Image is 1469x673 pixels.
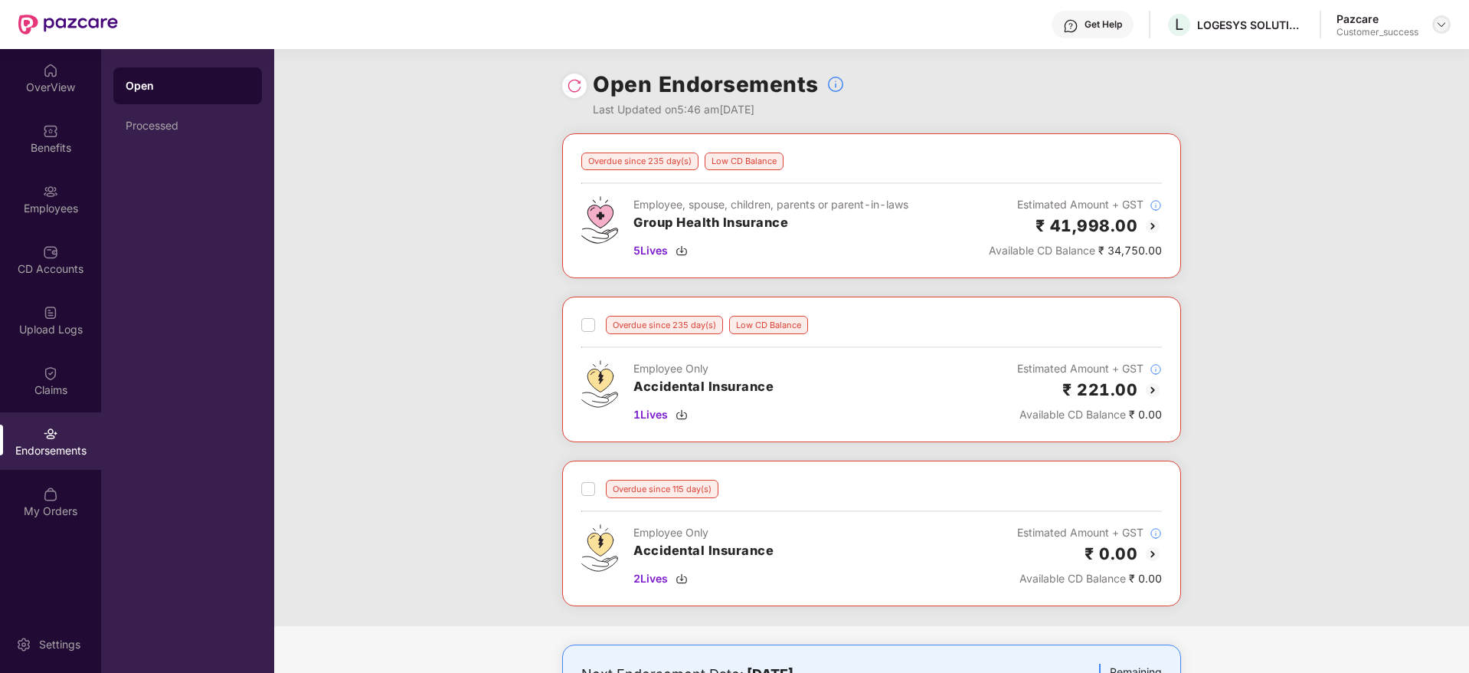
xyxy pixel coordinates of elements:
[1062,377,1137,402] h2: ₹ 221.00
[633,406,668,423] span: 1 Lives
[1143,381,1162,399] img: svg+xml;base64,PHN2ZyBpZD0iQmFjay0yMHgyMCIgeG1sbnM9Imh0dHA6Ly93d3cudzMub3JnLzIwMDAvc3ZnIiB3aWR0aD...
[126,120,250,132] div: Processed
[581,524,618,572] img: svg+xml;base64,PHN2ZyB4bWxucz0iaHR0cDovL3d3dy53My5vcmcvMjAwMC9zdmciIHdpZHRoPSI0OS4zMjEiIGhlaWdodD...
[676,409,688,421] img: svg+xml;base64,PHN2ZyBpZD0iRG93bmxvYWQtMzJ4MzIiIHhtbG5zPSJodHRwOi8vd3d3LnczLm9yZy8yMDAwL3N2ZyIgd2...
[633,213,908,233] h3: Group Health Insurance
[633,541,774,561] h3: Accidental Insurance
[633,360,774,377] div: Employee Only
[34,637,85,652] div: Settings
[43,366,58,381] img: svg+xml;base64,PHN2ZyBpZD0iQ2xhaW0iIHhtbG5zPSJodHRwOi8vd3d3LnczLm9yZy8yMDAwL3N2ZyIgd2lkdGg9IjIwIi...
[606,480,718,498] div: Overdue since 115 day(s)
[43,487,58,502] img: svg+xml;base64,PHN2ZyBpZD0iTXlfT3JkZXJzIiBkYXRhLW5hbWU9Ik15IE9yZGVycyIgeG1sbnM9Imh0dHA6Ly93d3cudz...
[43,245,58,260] img: svg+xml;base64,PHN2ZyBpZD0iQ0RfQWNjb3VudHMiIGRhdGEtbmFtZT0iQ0QgQWNjb3VudHMiIHhtbG5zPSJodHRwOi8vd3...
[989,242,1162,259] div: ₹ 34,750.00
[1017,360,1162,377] div: Estimated Amount + GST
[1336,26,1418,38] div: Customer_success
[1336,11,1418,26] div: Pazcare
[1175,15,1183,34] span: L
[606,316,723,334] div: Overdue since 235 day(s)
[581,196,618,244] img: svg+xml;base64,PHN2ZyB4bWxucz0iaHR0cDovL3d3dy53My5vcmcvMjAwMC9zdmciIHdpZHRoPSI0Ny43MTQiIGhlaWdodD...
[43,305,58,320] img: svg+xml;base64,PHN2ZyBpZD0iVXBsb2FkX0xvZ3MiIGRhdGEtbmFtZT0iVXBsb2FkIExvZ3MiIHhtbG5zPSJodHRwOi8vd3...
[18,15,118,34] img: New Pazcare Logo
[1143,545,1162,563] img: svg+xml;base64,PHN2ZyBpZD0iQmFjay0yMHgyMCIgeG1sbnM9Imh0dHA6Ly93d3cudzMub3JnLzIwMDAvc3ZnIiB3aWR0aD...
[989,244,1095,257] span: Available CD Balance
[126,78,250,94] div: Open
[567,78,582,94] img: svg+xml;base64,PHN2ZyBpZD0iUmVsb2FkLTMyeDMyIiB4bWxucz0iaHR0cDovL3d3dy53My5vcmcvMjAwMC9zdmciIHdpZH...
[826,75,845,94] img: svg+xml;base64,PHN2ZyBpZD0iSW5mb18tXzMyeDMyIiBkYXRhLW5hbWU9IkluZm8gLSAzMngzMiIgeG1sbnM9Imh0dHA6Ly...
[1085,18,1122,31] div: Get Help
[1143,217,1162,235] img: svg+xml;base64,PHN2ZyBpZD0iQmFjay0yMHgyMCIgeG1sbnM9Imh0dHA6Ly93d3cudzMub3JnLzIwMDAvc3ZnIiB3aWR0aD...
[1435,18,1448,31] img: svg+xml;base64,PHN2ZyBpZD0iRHJvcGRvd24tMzJ4MzIiIHhtbG5zPSJodHRwOi8vd3d3LnczLm9yZy8yMDAwL3N2ZyIgd2...
[676,573,688,585] img: svg+xml;base64,PHN2ZyBpZD0iRG93bmxvYWQtMzJ4MzIiIHhtbG5zPSJodHRwOi8vd3d3LnczLm9yZy8yMDAwL3N2ZyIgd2...
[581,153,699,170] div: Overdue since 235 day(s)
[1019,572,1126,585] span: Available CD Balance
[16,637,31,652] img: svg+xml;base64,PHN2ZyBpZD0iU2V0dGluZy0yMHgyMCIgeG1sbnM9Imh0dHA6Ly93d3cudzMub3JnLzIwMDAvc3ZnIiB3aW...
[581,360,618,408] img: svg+xml;base64,PHN2ZyB4bWxucz0iaHR0cDovL3d3dy53My5vcmcvMjAwMC9zdmciIHdpZHRoPSI0OS4zMjEiIGhlaWdodD...
[633,570,668,587] span: 2 Lives
[1035,213,1138,238] h2: ₹ 41,998.00
[633,524,774,541] div: Employee Only
[633,242,668,259] span: 5 Lives
[705,153,784,170] div: Low CD Balance
[593,67,819,101] h1: Open Endorsements
[1150,199,1162,212] img: svg+xml;base64,PHN2ZyBpZD0iSW5mb18tXzMyeDMyIiBkYXRhLW5hbWU9IkluZm8gLSAzMngzMiIgeG1sbnM9Imh0dHA6Ly...
[1085,541,1137,566] h2: ₹ 0.00
[989,196,1162,213] div: Estimated Amount + GST
[1017,406,1162,423] div: ₹ 0.00
[1150,363,1162,376] img: svg+xml;base64,PHN2ZyBpZD0iSW5mb18tXzMyeDMyIiBkYXRhLW5hbWU9IkluZm8gLSAzMngzMiIgeG1sbnM9Imh0dHA6Ly...
[633,196,908,213] div: Employee, spouse, children, parents or parent-in-laws
[1063,18,1078,34] img: svg+xml;base64,PHN2ZyBpZD0iSGVscC0zMngzMiIgeG1sbnM9Imh0dHA6Ly93d3cudzMub3JnLzIwMDAvc3ZnIiB3aWR0aD...
[1150,527,1162,540] img: svg+xml;base64,PHN2ZyBpZD0iSW5mb18tXzMyeDMyIiBkYXRhLW5hbWU9IkluZm8gLSAzMngzMiIgeG1sbnM9Imh0dHA6Ly...
[1197,18,1304,32] div: LOGESYS SOLUTIONS INDIA PRIVATE LIMITED
[43,184,58,199] img: svg+xml;base64,PHN2ZyBpZD0iRW1wbG95ZWVzIiB4bWxucz0iaHR0cDovL3d3dy53My5vcmcvMjAwMC9zdmciIHdpZHRoPS...
[1017,524,1162,541] div: Estimated Amount + GST
[43,63,58,78] img: svg+xml;base64,PHN2ZyBpZD0iSG9tZSIgeG1sbnM9Imh0dHA6Ly93d3cudzMub3JnLzIwMDAvc3ZnIiB3aWR0aD0iMjAiIG...
[1019,408,1126,421] span: Available CD Balance
[43,123,58,139] img: svg+xml;base64,PHN2ZyBpZD0iQmVuZWZpdHMiIHhtbG5zPSJodHRwOi8vd3d3LnczLm9yZy8yMDAwL3N2ZyIgd2lkdGg9Ij...
[633,377,774,397] h3: Accidental Insurance
[676,245,688,257] img: svg+xml;base64,PHN2ZyBpZD0iRG93bmxvYWQtMzJ4MzIiIHhtbG5zPSJodHRwOi8vd3d3LnczLm9yZy8yMDAwL3N2ZyIgd2...
[729,316,808,334] div: Low CD Balance
[43,426,58,442] img: svg+xml;base64,PHN2ZyBpZD0iRW5kb3JzZW1lbnRzIiB4bWxucz0iaHR0cDovL3d3dy53My5vcmcvMjAwMC9zdmciIHdpZH...
[1017,570,1162,587] div: ₹ 0.00
[593,101,845,118] div: Last Updated on 5:46 am[DATE]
